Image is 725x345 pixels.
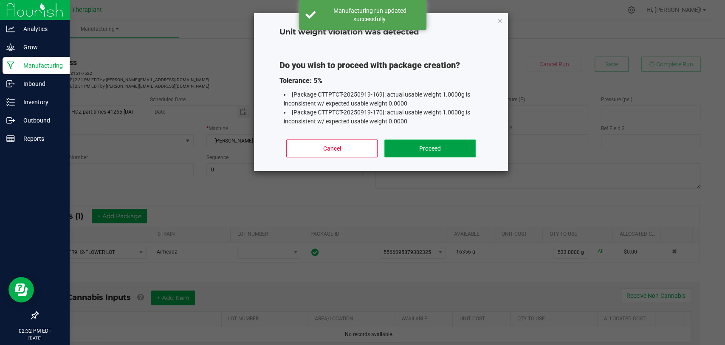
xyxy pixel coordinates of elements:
li: [Package CTTPTCT-20250919-170]: actual usable weight 1.0000g is inconsistent w/ expected usable w... [284,108,482,126]
inline-svg: Outbound [6,116,15,125]
inline-svg: Manufacturing [6,61,15,70]
inline-svg: Analytics [6,25,15,33]
p: Analytics [15,24,66,34]
p: Outbound [15,115,66,125]
inline-svg: Grow [6,43,15,51]
iframe: Resource center [8,277,34,302]
p: Tolerance: 5% [279,76,482,86]
p: Reports [15,134,66,144]
button: Proceed [384,140,476,157]
inline-svg: Inventory [6,98,15,106]
p: Inbound [15,79,66,89]
button: Cancel [286,140,378,157]
p: Grow [15,42,66,52]
p: Inventory [15,97,66,107]
li: [Package CTTPTCT-20250919-169]: actual usable weight 1.0000g is inconsistent w/ expected usable w... [284,90,482,108]
p: Do you wish to proceed with package creation? [279,59,482,71]
p: 02:32 PM EDT [4,327,66,335]
h4: Unit weight violation was detected [279,27,482,38]
p: [DATE] [4,335,66,341]
inline-svg: Reports [6,134,15,143]
div: Manufacturing run updated successfully. [320,6,420,23]
p: Manufacturing [15,60,66,71]
button: Close [497,15,503,26]
inline-svg: Inbound [6,80,15,88]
